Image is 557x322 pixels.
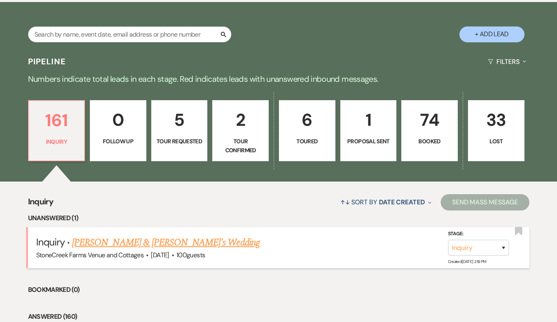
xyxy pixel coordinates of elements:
[95,106,141,134] p: 0
[28,100,85,161] a: 161Inquiry
[459,26,524,42] button: + Add Lead
[284,106,330,134] p: 6
[212,100,269,161] a: 2Tour Confirmed
[407,106,453,134] p: 74
[34,107,80,134] p: 161
[72,235,260,250] a: [PERSON_NAME] & [PERSON_NAME]'s Wedding
[337,191,435,213] button: Sort By Date Created
[28,195,54,213] span: Inquiry
[441,194,529,210] button: Send Mass Message
[485,51,529,72] button: Filters
[284,137,330,146] p: Toured
[28,285,529,295] li: Bookmarked (0)
[218,106,263,134] p: 2
[473,106,519,134] p: 33
[346,106,392,134] p: 1
[340,100,397,161] a: 1Proposal Sent
[36,251,144,259] span: StoneCreek Farms Venue and Cottages
[448,230,509,239] label: Stage:
[473,137,519,146] p: Lost
[346,137,392,146] p: Proposal Sent
[401,100,458,161] a: 74Booked
[279,100,335,161] a: 6Toured
[28,213,529,223] li: Unanswered (1)
[157,106,202,134] p: 5
[28,26,231,42] input: Search by name, event date, email address or phone number
[151,100,208,161] a: 5Tour Requested
[468,100,524,161] a: 33Lost
[90,100,146,161] a: 0Follow Up
[448,259,486,264] span: Created: [DATE] 2:19 PM
[340,198,350,206] span: ↑↓
[407,137,453,146] p: Booked
[36,236,65,248] span: Inquiry
[151,251,169,259] span: [DATE]
[28,311,529,322] li: Answered (160)
[95,137,141,146] p: Follow Up
[218,137,263,155] p: Tour Confirmed
[157,137,202,146] p: Tour Requested
[34,137,80,146] p: Inquiry
[176,251,205,259] span: 100 guests
[379,198,425,206] span: Date Created
[28,56,66,67] h3: Pipeline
